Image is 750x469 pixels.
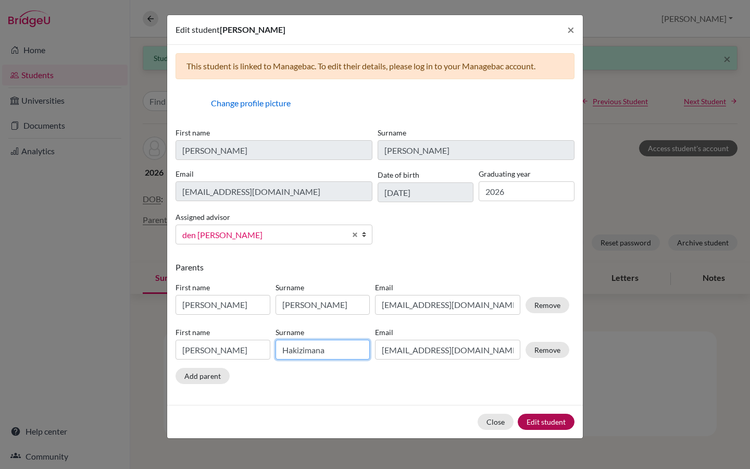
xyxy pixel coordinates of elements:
label: Surname [378,127,574,138]
label: First name [176,127,372,138]
label: Date of birth [378,169,419,180]
span: [PERSON_NAME] [220,24,285,34]
label: First name [176,327,270,338]
label: Email [176,168,372,179]
label: Email [375,327,520,338]
div: Profile picture [176,88,207,119]
input: dd/mm/yyyy [378,182,473,202]
button: Remove [526,342,569,358]
label: Surname [276,327,370,338]
span: × [567,22,574,37]
label: Email [375,282,520,293]
span: Edit student [176,24,220,34]
button: Remove [526,297,569,313]
button: Close [559,15,583,44]
label: First name [176,282,270,293]
p: Parents [176,261,574,274]
label: Surname [276,282,370,293]
label: Graduating year [479,168,574,179]
button: Edit student [518,414,574,430]
span: den [PERSON_NAME] [182,228,346,242]
button: Close [478,414,514,430]
button: Add parent [176,368,230,384]
label: Assigned advisor [176,212,230,223]
div: This student is linked to Managebac. To edit their details, please log in to your Managebac account. [176,53,574,79]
